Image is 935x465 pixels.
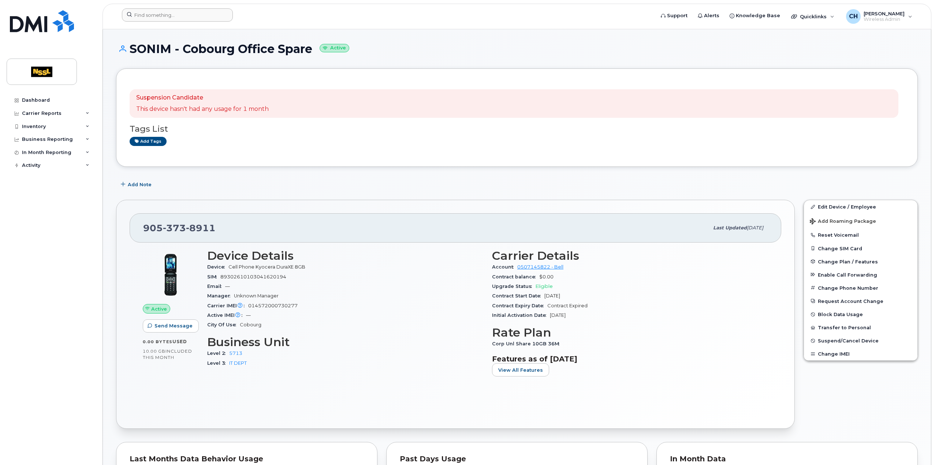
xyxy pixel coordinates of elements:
span: Add Roaming Package [810,218,876,225]
span: 905 [143,222,216,233]
button: Suspend/Cancel Device [804,334,917,347]
h3: Tags List [130,124,904,134]
span: Contract balance [492,274,539,280]
button: Transfer to Personal [804,321,917,334]
span: Contract Start Date [492,293,544,299]
button: Change Plan / Features [804,255,917,268]
span: Email [207,284,225,289]
button: Reset Voicemail [804,228,917,241]
button: Change SIM Card [804,242,917,255]
span: 0.00 Bytes [143,339,172,344]
span: Device [207,264,228,270]
span: 89302610103041620194 [220,274,286,280]
span: Suspend/Cancel Device [818,338,879,344]
span: Change Plan / Features [818,259,878,264]
span: Level 2 [207,350,229,356]
span: 10.00 GB [143,349,165,354]
div: In Month Data [670,455,904,463]
a: 5713 [229,350,242,356]
h3: Business Unit [207,335,483,349]
a: IT DEPT [229,360,247,366]
span: SIM [207,274,220,280]
p: This device hasn't had any usage for 1 month [136,105,269,113]
span: used [172,339,187,344]
button: Add Roaming Package [804,213,917,228]
p: Suspension Candidate [136,94,269,102]
span: Upgrade Status [492,284,536,289]
span: Add Note [128,181,152,188]
h3: Carrier Details [492,249,768,262]
button: Send Message [143,319,199,333]
span: Send Message [154,322,193,329]
img: image20231002-3703462-19kukok.jpeg [149,253,193,297]
button: Block Data Usage [804,308,917,321]
span: Contract Expired [547,303,588,308]
span: View All Features [498,367,543,374]
span: [DATE] [544,293,560,299]
span: [DATE] [550,312,566,318]
small: Active [320,44,349,52]
span: Cell Phone Kyocera DuraXE 8GB [228,264,305,270]
a: Edit Device / Employee [804,200,917,213]
div: Last Months Data Behavior Usage [130,455,364,463]
span: City Of Use [207,322,240,327]
h3: Device Details [207,249,483,262]
span: Contract Expiry Date [492,303,547,308]
span: 014572000730277 [248,303,298,308]
span: 373 [163,222,186,233]
h3: Rate Plan [492,326,768,339]
div: Past Days Usage [400,455,634,463]
span: Carrier IMEI [207,303,248,308]
button: Change Phone Number [804,281,917,295]
h1: SONIM - Cobourg Office Spare [116,42,918,55]
span: Active [151,305,167,312]
span: Level 3 [207,360,229,366]
span: 8911 [186,222,216,233]
span: Active IMEI [207,312,246,318]
span: Eligible [536,284,553,289]
span: — [225,284,230,289]
a: 0507145822 - Bell [517,264,563,270]
span: Last updated [713,225,747,230]
h3: Features as of [DATE] [492,355,768,363]
span: Initial Activation Date [492,312,550,318]
span: [DATE] [747,225,763,230]
button: Change IMEI [804,347,917,360]
span: Cobourg [240,322,261,327]
span: Account [492,264,517,270]
button: Enable Call Forwarding [804,268,917,281]
span: Enable Call Forwarding [818,272,877,277]
button: Request Account Change [804,295,917,308]
button: Add Note [116,178,158,191]
span: Manager [207,293,234,299]
span: $0.00 [539,274,554,280]
span: included this month [143,348,192,360]
span: Corp Unl Share 10GB 36M [492,341,563,346]
span: — [246,312,251,318]
span: Unknown Manager [234,293,279,299]
a: Add tags [130,137,167,146]
button: View All Features [492,363,549,376]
